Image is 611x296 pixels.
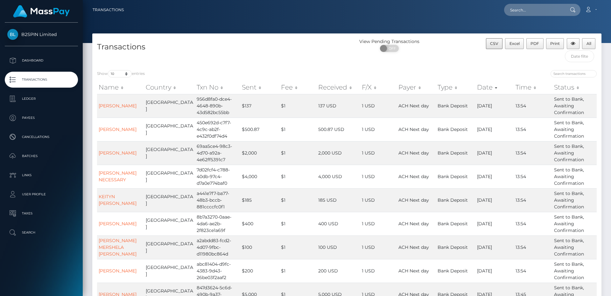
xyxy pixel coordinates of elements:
[279,165,316,188] td: $1
[360,188,397,212] td: 1 USD
[144,259,195,283] td: [GEOGRAPHIC_DATA]
[586,41,591,46] span: All
[317,81,360,94] th: Received: activate to sort column ascending
[99,194,137,206] a: KEITYN [PERSON_NAME]
[279,141,316,165] td: $1
[360,259,397,283] td: 1 USD
[552,165,597,188] td: Sent to Bank, Awaiting Confirmation
[490,41,498,46] span: CSV
[279,259,316,283] td: $1
[5,72,78,88] a: Transactions
[565,50,594,62] input: Date filter
[360,81,397,94] th: F/X: activate to sort column ascending
[360,212,397,235] td: 1 USD
[317,259,360,283] td: 200 USD
[475,141,514,165] td: [DATE]
[195,188,240,212] td: a441e7f7-ba77-48b3-bccb-881ccccfc0f1
[195,165,240,188] td: 7d02fcf4-c788-40db-97c4-d7a0e774baf0
[436,212,475,235] td: Bank Deposit
[552,235,597,259] td: Sent to Bank, Awaiting Confirmation
[398,150,429,156] span: ACH Next day
[514,188,552,212] td: 13:54
[7,170,75,180] p: Links
[279,118,316,141] td: $1
[383,45,399,52] span: OFF
[436,118,475,141] td: Bank Deposit
[552,81,597,94] th: Status: activate to sort column ascending
[240,81,279,94] th: Sent: activate to sort column ascending
[436,188,475,212] td: Bank Deposit
[514,259,552,283] td: 13:54
[97,81,144,94] th: Name: activate to sort column ascending
[7,190,75,199] p: User Profile
[5,53,78,69] a: Dashboard
[108,70,132,77] select: Showentries
[552,188,597,212] td: Sent to Bank, Awaiting Confirmation
[550,41,560,46] span: Print
[398,221,429,227] span: ACH Next day
[486,38,503,49] button: CSV
[552,141,597,165] td: Sent to Bank, Awaiting Confirmation
[317,212,360,235] td: 400 USD
[504,4,564,16] input: Search...
[99,103,137,109] a: [PERSON_NAME]
[5,225,78,241] a: Search
[398,268,429,274] span: ACH Next day
[317,94,360,118] td: 137 USD
[552,259,597,283] td: Sent to Bank, Awaiting Confirmation
[514,118,552,141] td: 13:54
[552,212,597,235] td: Sent to Bank, Awaiting Confirmation
[398,103,429,109] span: ACH Next day
[97,70,145,77] label: Show entries
[195,118,240,141] td: 450e692d-c7f7-4c9c-ab2f-e432f0df74d4
[7,228,75,237] p: Search
[240,118,279,141] td: $500.87
[360,165,397,188] td: 1 USD
[436,235,475,259] td: Bank Deposit
[144,235,195,259] td: [GEOGRAPHIC_DATA]
[7,75,75,84] p: Transactions
[526,38,544,49] button: PDF
[5,91,78,107] a: Ledger
[99,170,137,183] a: [PERSON_NAME] NECESSARY
[475,212,514,235] td: [DATE]
[144,141,195,165] td: [GEOGRAPHIC_DATA]
[97,41,342,53] h4: Transactions
[7,113,75,123] p: Payees
[240,94,279,118] td: $137
[144,118,195,141] td: [GEOGRAPHIC_DATA]
[144,212,195,235] td: [GEOGRAPHIC_DATA]
[436,141,475,165] td: Bank Deposit
[317,235,360,259] td: 100 USD
[397,81,436,94] th: Payer: activate to sort column ascending
[13,5,70,18] img: MassPay Logo
[546,38,564,49] button: Print
[552,118,597,141] td: Sent to Bank, Awaiting Confirmation
[5,129,78,145] a: Cancellations
[530,41,539,46] span: PDF
[7,132,75,142] p: Cancellations
[195,94,240,118] td: 956d8fa0-dce4-4648-890b-43d582bc55bb
[99,150,137,156] a: [PERSON_NAME]
[7,29,18,40] img: B2SPIN Limited
[99,221,137,227] a: [PERSON_NAME]
[514,235,552,259] td: 13:54
[514,81,552,94] th: Time: activate to sort column ascending
[240,212,279,235] td: $400
[7,94,75,104] p: Ledger
[144,94,195,118] td: [GEOGRAPHIC_DATA]
[279,188,316,212] td: $1
[436,81,475,94] th: Type: activate to sort column ascending
[144,165,195,188] td: [GEOGRAPHIC_DATA]
[317,188,360,212] td: 185 USD
[279,94,316,118] td: $1
[195,235,240,259] td: a2abdd83-fcd2-4d07-9fbc-d11980bc864d
[93,3,124,17] a: Transactions
[514,94,552,118] td: 13:54
[99,238,137,257] a: [PERSON_NAME] MERSHELA [PERSON_NAME]
[240,235,279,259] td: $100
[240,165,279,188] td: $4,000
[279,235,316,259] td: $1
[552,94,597,118] td: Sent to Bank, Awaiting Confirmation
[347,38,432,45] div: View Pending Transactions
